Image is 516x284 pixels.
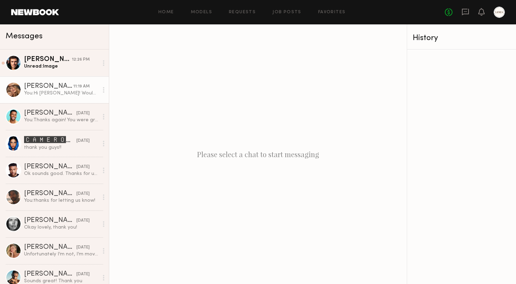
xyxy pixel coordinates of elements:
[158,10,174,15] a: Home
[73,83,90,90] div: 11:19 AM
[229,10,256,15] a: Requests
[24,251,98,258] div: Unfortunately I’m not, I’m moving to another place [DATE] afternoon, will be very hectic
[76,217,90,224] div: [DATE]
[272,10,301,15] a: Job Posts
[24,144,98,151] div: thank you guys!!
[24,271,76,278] div: [PERSON_NAME]
[24,117,98,123] div: You: Thanks again! You were great!
[24,56,72,63] div: [PERSON_NAME]
[109,24,407,284] div: Please select a chat to start messaging
[76,191,90,197] div: [DATE]
[24,190,76,197] div: [PERSON_NAME]
[191,10,212,15] a: Models
[24,224,98,231] div: Okay lovely, thank you!
[318,10,346,15] a: Favorites
[24,197,98,204] div: You: thanks for letting us know!
[76,164,90,170] div: [DATE]
[24,170,98,177] div: Ok sounds good. Thanks for updating
[76,110,90,117] div: [DATE]
[72,56,90,63] div: 12:26 PM
[76,244,90,251] div: [DATE]
[24,244,76,251] div: [PERSON_NAME]
[413,34,510,42] div: History
[24,163,76,170] div: [PERSON_NAME]
[76,271,90,278] div: [DATE]
[24,217,76,224] div: [PERSON_NAME]
[24,110,76,117] div: [PERSON_NAME]
[6,32,43,40] span: Messages
[24,63,98,70] div: Unread: Image
[24,136,76,144] div: 🅲🅰🅼🅴🆁🅾🅽 🆂.
[24,90,98,97] div: You: Hi [PERSON_NAME]! Would you be able to send us a few selfies wearing sunglasses? Front, 3/4 ...
[24,83,73,90] div: [PERSON_NAME]
[76,138,90,144] div: [DATE]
